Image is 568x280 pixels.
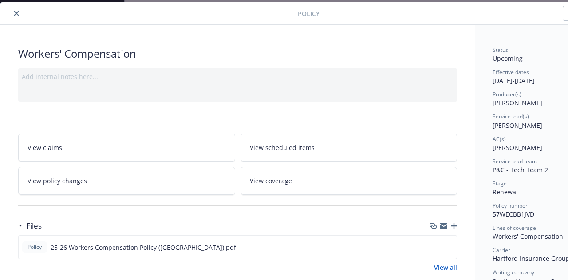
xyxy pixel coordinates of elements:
span: Stage [493,180,507,187]
span: AC(s) [493,135,506,143]
span: [PERSON_NAME] [493,121,542,130]
button: download file [431,243,438,252]
span: Lines of coverage [493,224,536,232]
a: View policy changes [18,167,235,195]
span: Effective dates [493,68,529,76]
span: Renewal [493,188,518,196]
div: Workers' Compensation [18,46,457,61]
span: Policy [26,243,43,251]
button: close [11,8,22,19]
span: Carrier [493,246,510,254]
span: Status [493,46,508,54]
div: Files [18,220,42,232]
div: Add internal notes here... [22,72,454,81]
span: Policy number [493,202,528,209]
span: Producer(s) [493,91,521,98]
span: View policy changes [28,176,87,185]
span: Upcoming [493,54,523,63]
h3: Files [26,220,42,232]
span: Policy [298,9,319,18]
a: View scheduled items [241,134,458,162]
span: Service lead team [493,158,537,165]
span: View scheduled items [250,143,315,152]
a: View all [434,263,457,272]
span: Service lead(s) [493,113,529,120]
span: View coverage [250,176,292,185]
a: View coverage [241,167,458,195]
span: View claims [28,143,62,152]
button: preview file [445,243,453,252]
a: View claims [18,134,235,162]
span: Writing company [493,268,534,276]
span: 25-26 Workers Compensation Policy ([GEOGRAPHIC_DATA]).pdf [51,243,236,252]
span: [PERSON_NAME] [493,143,542,152]
span: [PERSON_NAME] [493,99,542,107]
span: 57WECBB1JVD [493,210,534,218]
span: P&C - Tech Team 2 [493,166,548,174]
